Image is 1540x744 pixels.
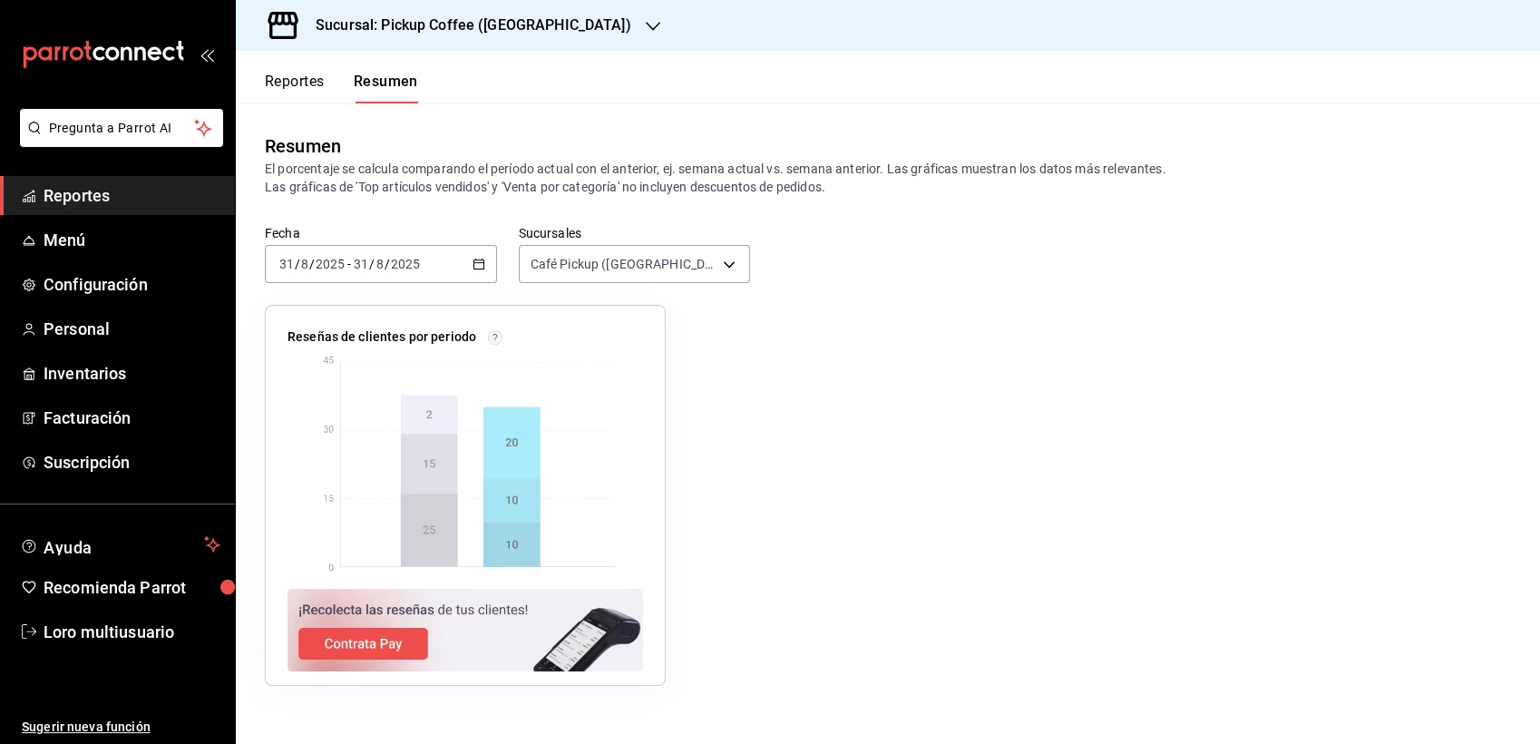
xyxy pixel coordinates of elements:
font: Recomienda Parrot [44,578,186,597]
input: -- [278,257,295,271]
label: Fecha [265,227,497,240]
button: open_drawer_menu [200,47,214,62]
a: Pregunta a Parrot AI [13,132,223,151]
font: Personal [44,319,110,338]
input: -- [375,257,385,271]
label: Sucursales [519,227,751,240]
span: Pregunta a Parrot AI [49,119,195,138]
button: Resumen [354,73,418,103]
span: - [347,257,351,271]
input: -- [353,257,369,271]
font: Suscripción [44,453,130,472]
font: Configuración [44,275,148,294]
span: Ayuda [44,534,197,555]
button: Pregunta a Parrot AI [20,109,223,147]
font: Menú [44,230,86,250]
span: / [385,257,390,271]
div: Resumen [265,132,341,160]
input: -- [300,257,309,271]
p: El porcentaje se calcula comparando el período actual con el anterior, ej. semana actual vs. sema... [265,160,1511,196]
font: Reportes [265,73,325,91]
font: Loro multiusuario [44,622,174,641]
font: Sugerir nueva función [22,720,151,734]
h3: Sucursal: Pickup Coffee ([GEOGRAPHIC_DATA]) [301,15,631,36]
span: / [295,257,300,271]
input: ---- [315,257,346,271]
input: ---- [390,257,421,271]
font: Inventarios [44,364,126,383]
font: Reportes [44,186,110,205]
font: Facturación [44,408,131,427]
p: Reseñas de clientes por periodo [288,328,476,347]
div: Pestañas de navegación [265,73,418,103]
span: Café Pickup ([GEOGRAPHIC_DATA]) [531,255,717,273]
span: / [369,257,375,271]
span: / [309,257,315,271]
